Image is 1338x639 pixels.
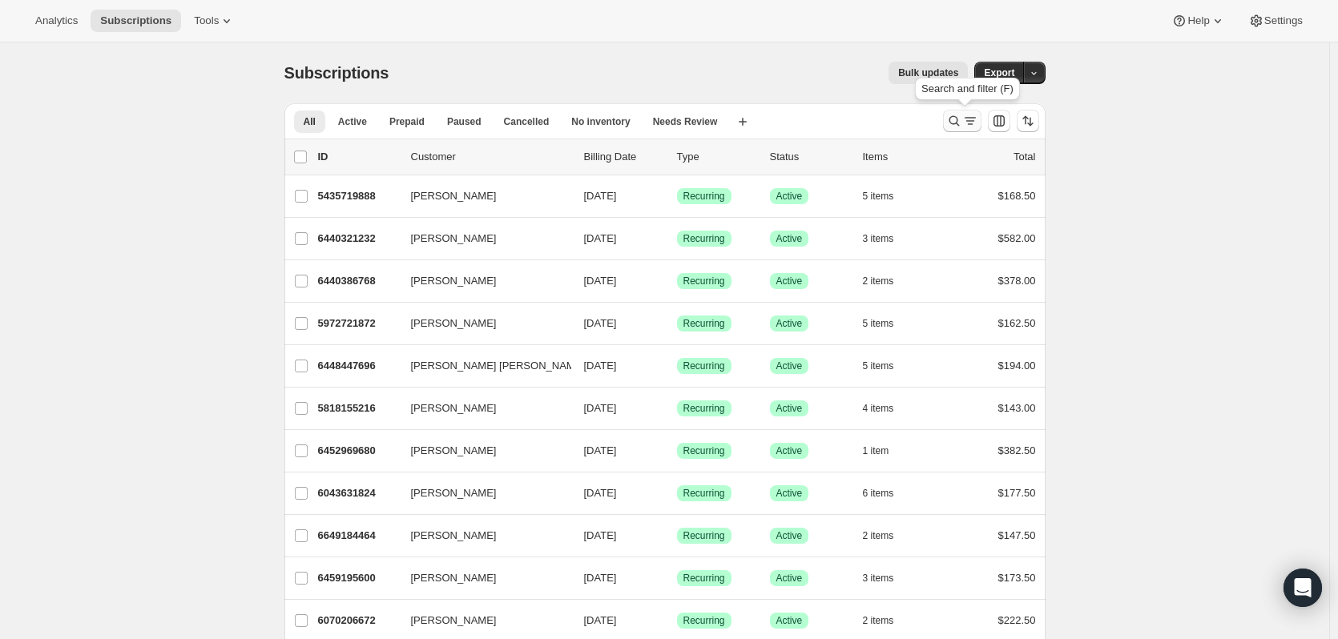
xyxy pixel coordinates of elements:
button: [PERSON_NAME] [401,480,562,506]
div: 5818155216[PERSON_NAME][DATE]SuccessRecurringSuccessActive4 items$143.00 [318,397,1036,420]
span: Prepaid [389,115,425,128]
button: [PERSON_NAME] [401,396,562,421]
span: $378.00 [998,275,1036,287]
span: [DATE] [584,360,617,372]
span: Recurring [683,572,725,585]
p: 5972721872 [318,315,398,332]
div: IDCustomerBilling DateTypeStatusItemsTotal [318,149,1036,165]
span: No inventory [571,115,630,128]
span: [PERSON_NAME] [411,443,497,459]
p: 5818155216 [318,400,398,416]
span: [DATE] [584,614,617,626]
div: Open Intercom Messenger [1284,569,1322,607]
div: 5435719888[PERSON_NAME][DATE]SuccessRecurringSuccessActive5 items$168.50 [318,185,1036,207]
span: Analytics [35,14,78,27]
span: Active [776,614,803,627]
span: [DATE] [584,275,617,287]
span: Recurring [683,190,725,203]
span: Recurring [683,487,725,500]
button: [PERSON_NAME] [401,565,562,591]
p: 5435719888 [318,188,398,204]
span: Recurring [683,317,725,330]
span: Recurring [683,232,725,245]
button: [PERSON_NAME] [401,438,562,464]
button: [PERSON_NAME] [401,268,562,294]
span: Active [776,360,803,372]
span: [PERSON_NAME] [411,613,497,629]
button: Export [974,62,1024,84]
span: $177.50 [998,487,1036,499]
button: Sort the results [1017,110,1039,132]
span: All [304,115,316,128]
button: 6 items [863,482,912,504]
p: Status [770,149,850,165]
button: Create new view [730,111,756,133]
span: [PERSON_NAME] [411,231,497,247]
span: [PERSON_NAME] [PERSON_NAME] [411,358,585,374]
span: Help [1187,14,1209,27]
span: $147.50 [998,529,1036,541]
p: 6459195600 [318,570,398,586]
span: Active [776,487,803,500]
p: ID [318,149,398,165]
span: [DATE] [584,529,617,541]
div: 5972721872[PERSON_NAME][DATE]SuccessRecurringSuccessActive5 items$162.50 [318,312,1036,335]
span: Active [776,444,803,457]
span: $222.50 [998,614,1036,626]
p: 6452969680 [318,443,398,459]
div: 6452969680[PERSON_NAME][DATE]SuccessRecurringSuccessActive1 item$382.50 [318,440,1036,462]
span: Active [776,190,803,203]
button: Customize table column order and visibility [988,110,1010,132]
span: Recurring [683,402,725,415]
span: Recurring [683,360,725,372]
div: 6440386768[PERSON_NAME][DATE]SuccessRecurringSuccessActive2 items$378.00 [318,270,1036,292]
span: 5 items [863,317,894,330]
div: Type [677,149,757,165]
div: 6440321232[PERSON_NAME][DATE]SuccessRecurringSuccessActive3 items$582.00 [318,227,1036,250]
span: [DATE] [584,572,617,584]
button: 3 items [863,227,912,250]
p: 6043631824 [318,485,398,501]
div: 6459195600[PERSON_NAME][DATE]SuccessRecurringSuccessActive3 items$173.50 [318,567,1036,589]
span: Bulk updates [898,66,958,79]
span: [DATE] [584,190,617,202]
span: [DATE] [584,402,617,414]
button: Tools [184,10,244,32]
span: Active [776,275,803,287]
div: 6043631824[PERSON_NAME][DATE]SuccessRecurringSuccessActive6 items$177.50 [318,482,1036,504]
span: Recurring [683,275,725,287]
button: Help [1162,10,1235,32]
span: Cancelled [504,115,550,128]
span: [DATE] [584,487,617,499]
span: 2 items [863,614,894,627]
button: Bulk updates [889,62,968,84]
span: Tools [194,14,219,27]
span: Export [984,66,1014,79]
span: [DATE] [584,317,617,329]
span: $168.50 [998,190,1036,202]
button: Analytics [26,10,87,32]
button: [PERSON_NAME] [401,183,562,209]
p: 6649184464 [318,528,398,544]
span: [PERSON_NAME] [411,528,497,544]
span: 2 items [863,529,894,542]
span: $582.00 [998,232,1036,244]
button: [PERSON_NAME] [401,523,562,549]
span: $194.00 [998,360,1036,372]
button: [PERSON_NAME] [401,311,562,336]
button: 2 items [863,609,912,632]
span: [PERSON_NAME] [411,400,497,416]
p: Total [1014,149,1035,165]
span: Active [776,529,803,542]
span: Active [776,317,803,330]
span: 4 items [863,402,894,415]
div: 6070206672[PERSON_NAME][DATE]SuccessRecurringSuccessActive2 items$222.50 [318,609,1036,632]
span: Active [776,572,803,585]
span: [PERSON_NAME] [411,485,497,501]
span: $382.50 [998,444,1036,456]
span: 3 items [863,232,894,245]
span: 5 items [863,360,894,372]
button: Subscriptions [91,10,181,32]
span: Recurring [683,614,725,627]
button: [PERSON_NAME] [PERSON_NAME] [401,353,562,379]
